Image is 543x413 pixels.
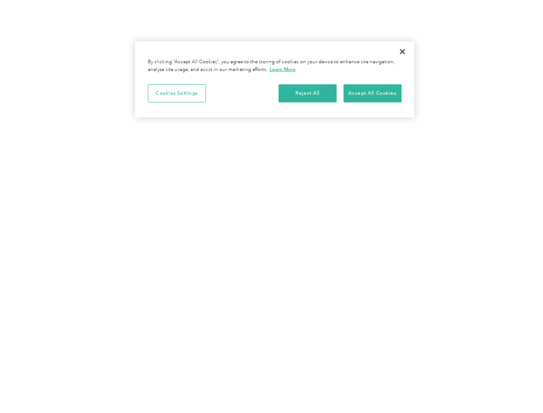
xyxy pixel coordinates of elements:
button: Accept All Cookies [344,84,402,102]
div: Cookie banner [135,41,414,117]
div: Privacy [135,41,414,117]
div: By clicking “Accept All Cookies”, you agree to the storing of cookies on your device to enhance s... [148,59,402,74]
button: Close [393,42,412,61]
button: Reject All [279,84,337,102]
button: Cookies Settings [148,84,206,102]
a: More information about your privacy, opens in a new tab [270,66,296,72]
